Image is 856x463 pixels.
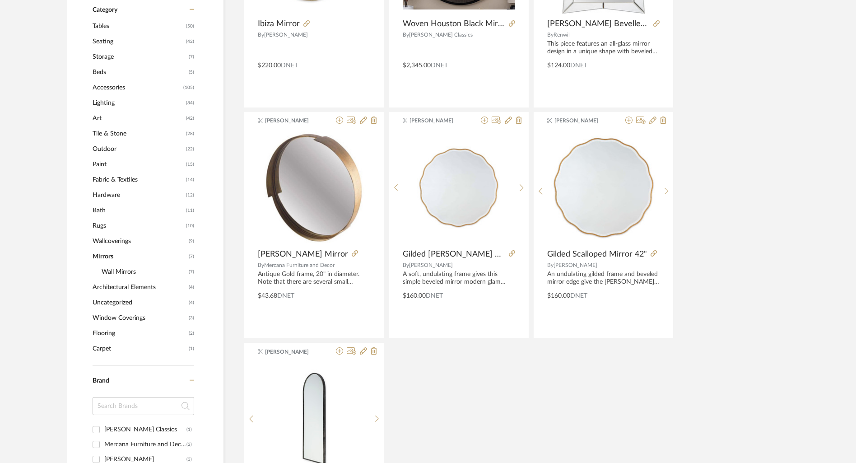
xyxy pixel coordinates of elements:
span: Beds [93,65,186,80]
span: (42) [186,111,194,126]
span: (7) [189,249,194,264]
div: (2) [186,437,192,452]
span: Carpet [93,341,186,356]
span: Paint [93,157,184,172]
span: $220.00 [258,62,281,69]
span: DNET [426,293,443,299]
span: (7) [189,50,194,64]
span: (10) [186,219,194,233]
span: By [547,32,554,37]
span: [PERSON_NAME] [554,262,597,268]
img: Gilded Candice Mirror 32" [403,132,515,244]
span: $160.00 [403,293,426,299]
div: Mercana Furniture and Decor [104,437,186,452]
span: [PERSON_NAME] [409,262,453,268]
span: Storage [93,49,186,65]
span: [PERSON_NAME] [265,117,322,125]
div: 0 [548,131,660,244]
div: [PERSON_NAME] Classics [104,422,186,437]
span: (3) [189,311,194,325]
span: DNET [277,293,294,299]
span: (4) [189,280,194,295]
span: [PERSON_NAME] [554,117,611,125]
span: DNET [570,62,587,69]
span: Bath [93,203,184,218]
img: Merton II Mirror [258,131,370,244]
span: [PERSON_NAME] Mirror [258,249,348,259]
span: Window Coverings [93,310,186,326]
img: Gilded Scalloped Mirror 42" [548,132,660,244]
span: Ibiza Mirror [258,19,300,29]
span: (84) [186,96,194,110]
span: Art [93,111,184,126]
span: $2,345.00 [403,62,431,69]
span: $124.00 [547,62,570,69]
span: (7) [189,265,194,279]
span: Fabric & Textiles [93,172,184,187]
div: A soft, undulating frame gives this simple beveled mirror modern glam detailing. Consider hanging... [403,271,515,286]
span: (105) [183,80,194,95]
span: By [258,262,264,268]
span: Hardware [93,187,184,203]
span: Tables [93,19,184,34]
span: (5) [189,65,194,80]
div: (1) [186,422,192,437]
span: $160.00 [547,293,570,299]
span: By [547,262,554,268]
div: This piece features an all-glass mirror design in a unique shape with beveled mirrors. There is a... [547,40,660,56]
span: (11) [186,203,194,218]
span: DNET [281,62,298,69]
span: (12) [186,188,194,202]
span: (2) [189,326,194,341]
span: Category [93,6,117,14]
span: Tile & Stone [93,126,184,141]
span: Mirrors [93,249,186,264]
div: Antique Gold frame, 20" in diameter. Note that there are several small scratches on the mirror. [258,271,370,286]
input: Search Brands [93,397,194,415]
span: Wallcoverings [93,234,186,249]
span: [PERSON_NAME] [409,117,466,125]
span: Woven Houston Black Mirror [403,19,505,29]
span: (4) [189,295,194,310]
span: Accessories [93,80,181,95]
span: Lighting [93,95,184,111]
span: DNET [431,62,448,69]
span: (42) [186,34,194,49]
span: Brand [93,378,109,384]
span: By [403,262,409,268]
span: Outdoor [93,141,184,157]
span: (22) [186,142,194,156]
span: (1) [189,341,194,356]
span: [PERSON_NAME] Classics [409,32,473,37]
span: [PERSON_NAME] [265,348,322,356]
span: Renwil [554,32,570,37]
span: Uncategorized [93,295,186,310]
span: Rugs [93,218,184,234]
span: Gilded [PERSON_NAME] Mirror 32" [403,249,505,259]
span: (14) [186,173,194,187]
span: Gilded Scalloped Mirror 42" [547,249,647,259]
span: DNET [570,293,587,299]
span: Wall Mirrors [102,264,186,280]
span: $43.68 [258,293,277,299]
span: Flooring [93,326,186,341]
span: (15) [186,157,194,172]
span: (50) [186,19,194,33]
span: By [403,32,409,37]
span: Architectural Elements [93,280,186,295]
span: Mercana Furniture and Decor [264,262,335,268]
span: (28) [186,126,194,141]
span: [PERSON_NAME] [264,32,308,37]
span: (9) [189,234,194,248]
span: [PERSON_NAME] Bevelled Mirror [547,19,650,29]
span: By [258,32,264,37]
div: An undulating gilded frame and beveled mirror edge give the [PERSON_NAME] mirror a feminine, glam... [547,271,660,286]
span: Seating [93,34,184,49]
